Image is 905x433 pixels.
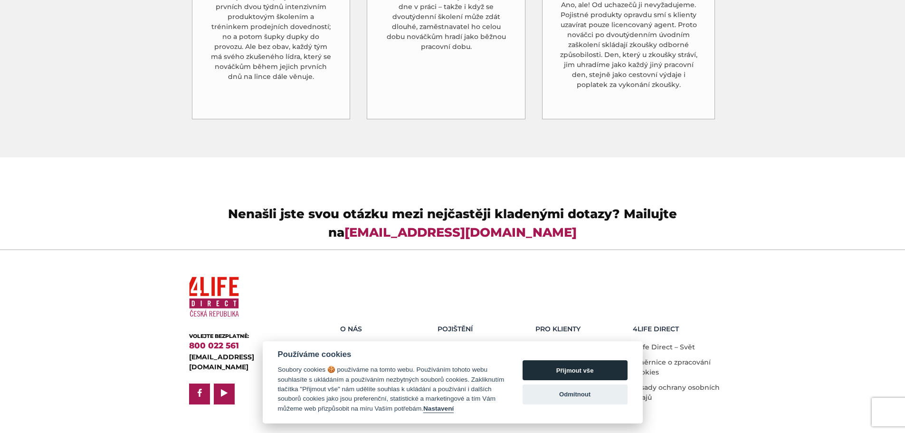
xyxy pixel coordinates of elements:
[423,405,454,413] button: Nastavení
[633,325,724,333] h5: 4LIFE DIRECT
[633,383,720,402] a: Zásady ochrany osobních údajů
[278,350,505,359] div: Používáme cookies
[344,225,577,240] a: [EMAIL_ADDRESS][DOMAIN_NAME]
[278,365,505,414] div: Soubory cookies 🍪 používáme na tomto webu. Používáním tohoto webu souhlasíte s ukládáním a použív...
[189,332,310,340] div: VOLEJTE BEZPLATNĚ:
[189,273,239,321] img: 4Life Direct Česká republika logo
[189,341,239,350] a: 800 022 561
[633,358,711,376] a: Směrnice o zpracování cookies
[228,206,677,240] strong: Nenašli jste svou otázku mezi nejčastěji kladenými dotazy? Mailujte na
[340,325,431,333] h5: O nás
[633,343,695,351] a: 4Life Direct – Svět
[523,360,628,380] button: Přijmout vše
[523,385,628,404] button: Odmítnout
[438,325,528,333] h5: Pojištění
[189,353,254,371] a: [EMAIL_ADDRESS][DOMAIN_NAME]
[535,325,626,333] h5: Pro Klienty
